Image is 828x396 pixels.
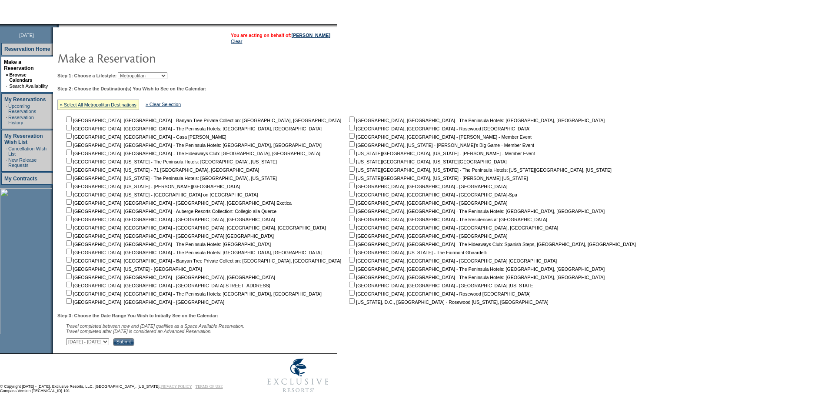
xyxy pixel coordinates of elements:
a: Clear [231,39,242,44]
a: TERMS OF USE [196,384,223,389]
nobr: [GEOGRAPHIC_DATA], [GEOGRAPHIC_DATA] - Banyan Tree Private Collection: [GEOGRAPHIC_DATA], [GEOGRA... [64,118,341,123]
nobr: [GEOGRAPHIC_DATA], [GEOGRAPHIC_DATA] - [GEOGRAPHIC_DATA] [347,233,507,239]
nobr: [GEOGRAPHIC_DATA], [GEOGRAPHIC_DATA] - [GEOGRAPHIC_DATA]-Spa [347,192,517,197]
a: Upcoming Reservations [8,103,36,114]
a: New Release Requests [8,157,37,168]
a: Cancellation Wish List [8,146,47,156]
nobr: [GEOGRAPHIC_DATA], [US_STATE] - [PERSON_NAME][GEOGRAPHIC_DATA] [64,184,240,189]
nobr: [GEOGRAPHIC_DATA], [GEOGRAPHIC_DATA] - The Peninsula Hotels: [GEOGRAPHIC_DATA], [GEOGRAPHIC_DATA] [347,266,605,272]
nobr: [GEOGRAPHIC_DATA], [GEOGRAPHIC_DATA] - The Peninsula Hotels: [GEOGRAPHIC_DATA] [64,242,271,247]
nobr: [GEOGRAPHIC_DATA], [GEOGRAPHIC_DATA] - [GEOGRAPHIC_DATA], [GEOGRAPHIC_DATA] Exotica [64,200,292,206]
nobr: [GEOGRAPHIC_DATA], [US_STATE] - The Peninsula Hotels: [GEOGRAPHIC_DATA], [US_STATE] [64,159,277,164]
nobr: [GEOGRAPHIC_DATA], [GEOGRAPHIC_DATA] - The Peninsula Hotels: [GEOGRAPHIC_DATA], [GEOGRAPHIC_DATA] [64,250,322,255]
nobr: [GEOGRAPHIC_DATA], [GEOGRAPHIC_DATA] - The Peninsula Hotels: [GEOGRAPHIC_DATA], [GEOGRAPHIC_DATA] [64,143,322,148]
nobr: [GEOGRAPHIC_DATA], [US_STATE] - The Fairmont Ghirardelli [347,250,486,255]
nobr: [GEOGRAPHIC_DATA], [GEOGRAPHIC_DATA] - [GEOGRAPHIC_DATA][STREET_ADDRESS] [64,283,270,288]
nobr: [GEOGRAPHIC_DATA], [GEOGRAPHIC_DATA] - Auberge Resorts Collection: Collegio alla Querce [64,209,276,214]
nobr: [GEOGRAPHIC_DATA], [US_STATE] - The Peninsula Hotels: [GEOGRAPHIC_DATA], [US_STATE] [64,176,277,181]
nobr: [GEOGRAPHIC_DATA], [US_STATE] - [GEOGRAPHIC_DATA] on [GEOGRAPHIC_DATA] [64,192,258,197]
nobr: [GEOGRAPHIC_DATA], [GEOGRAPHIC_DATA] - Rosewood [GEOGRAPHIC_DATA] [347,291,530,296]
td: · [6,115,7,125]
b: » [6,72,8,77]
nobr: [GEOGRAPHIC_DATA], [GEOGRAPHIC_DATA] - The Hideaways Club: [GEOGRAPHIC_DATA], [GEOGRAPHIC_DATA] [64,151,320,156]
nobr: [GEOGRAPHIC_DATA], [GEOGRAPHIC_DATA] - [GEOGRAPHIC_DATA] [64,299,224,305]
b: Step 1: Choose a Lifestyle: [57,73,116,78]
a: Reservation Home [4,46,50,52]
nobr: [GEOGRAPHIC_DATA], [US_STATE] - [GEOGRAPHIC_DATA] [64,266,202,272]
nobr: [GEOGRAPHIC_DATA], [GEOGRAPHIC_DATA] - The Peninsula Hotels: [GEOGRAPHIC_DATA], [GEOGRAPHIC_DATA] [347,118,605,123]
a: Browse Calendars [9,72,32,83]
nobr: [GEOGRAPHIC_DATA], [GEOGRAPHIC_DATA] - Rosewood [GEOGRAPHIC_DATA] [347,126,530,131]
a: Reservation History [8,115,34,125]
nobr: [US_STATE][GEOGRAPHIC_DATA], [US_STATE] - [PERSON_NAME] [US_STATE] [347,176,528,181]
a: PRIVACY POLICY [160,384,192,389]
a: » Clear Selection [146,102,181,107]
nobr: [US_STATE][GEOGRAPHIC_DATA], [US_STATE] - The Peninsula Hotels: [US_STATE][GEOGRAPHIC_DATA], [US_... [347,167,612,173]
nobr: [GEOGRAPHIC_DATA], [GEOGRAPHIC_DATA] - The Hideaways Club: Spanish Steps, [GEOGRAPHIC_DATA], [GEO... [347,242,636,247]
nobr: [GEOGRAPHIC_DATA], [GEOGRAPHIC_DATA] - [GEOGRAPHIC_DATA]: [GEOGRAPHIC_DATA], [GEOGRAPHIC_DATA] [64,225,326,230]
td: · [6,103,7,114]
nobr: [GEOGRAPHIC_DATA], [GEOGRAPHIC_DATA] - [GEOGRAPHIC_DATA] [US_STATE] [347,283,535,288]
b: Step 3: Choose the Date Range You Wish to Initially See on the Calendar: [57,313,218,318]
nobr: Travel completed after [DATE] is considered an Advanced Reservation. [66,329,212,334]
nobr: [GEOGRAPHIC_DATA], [GEOGRAPHIC_DATA] - [GEOGRAPHIC_DATA] [GEOGRAPHIC_DATA] [347,258,557,263]
img: promoShadowLeftCorner.gif [56,24,59,27]
a: My Reservations [4,97,46,103]
span: [DATE] [19,33,34,38]
a: Make a Reservation [4,59,34,71]
a: My Contracts [4,176,37,182]
a: [PERSON_NAME] [292,33,330,38]
span: You are acting on behalf of: [231,33,330,38]
nobr: [GEOGRAPHIC_DATA], [US_STATE] - 71 [GEOGRAPHIC_DATA], [GEOGRAPHIC_DATA] [64,167,259,173]
nobr: [GEOGRAPHIC_DATA], [GEOGRAPHIC_DATA] - [GEOGRAPHIC_DATA] [347,200,507,206]
img: pgTtlMakeReservation.gif [57,49,231,67]
nobr: [GEOGRAPHIC_DATA], [GEOGRAPHIC_DATA] - The Peninsula Hotels: [GEOGRAPHIC_DATA], [GEOGRAPHIC_DATA] [64,126,322,131]
nobr: [GEOGRAPHIC_DATA], [GEOGRAPHIC_DATA] - The Residences at [GEOGRAPHIC_DATA] [347,217,547,222]
a: » Select All Metropolitan Destinations [60,102,136,107]
nobr: [GEOGRAPHIC_DATA], [GEOGRAPHIC_DATA] - The Peninsula Hotels: [GEOGRAPHIC_DATA], [GEOGRAPHIC_DATA] [347,275,605,280]
nobr: [GEOGRAPHIC_DATA], [GEOGRAPHIC_DATA] - [PERSON_NAME] - Member Event [347,134,532,140]
nobr: [GEOGRAPHIC_DATA], [GEOGRAPHIC_DATA] - [GEOGRAPHIC_DATA], [GEOGRAPHIC_DATA] [347,225,558,230]
b: Step 2: Choose the Destination(s) You Wish to See on the Calendar: [57,86,206,91]
nobr: [US_STATE][GEOGRAPHIC_DATA], [US_STATE][GEOGRAPHIC_DATA] [347,159,507,164]
input: Submit [113,338,134,346]
td: · [6,146,7,156]
nobr: [US_STATE], D.C., [GEOGRAPHIC_DATA] - Rosewood [US_STATE], [GEOGRAPHIC_DATA] [347,299,549,305]
nobr: [GEOGRAPHIC_DATA], [GEOGRAPHIC_DATA] - [GEOGRAPHIC_DATA], [GEOGRAPHIC_DATA] [64,217,275,222]
nobr: [GEOGRAPHIC_DATA], [GEOGRAPHIC_DATA] - Banyan Tree Private Collection: [GEOGRAPHIC_DATA], [GEOGRA... [64,258,341,263]
nobr: [GEOGRAPHIC_DATA], [US_STATE] - [PERSON_NAME]'s Big Game - Member Event [347,143,534,148]
img: blank.gif [59,24,60,27]
nobr: [GEOGRAPHIC_DATA], [GEOGRAPHIC_DATA] - The Peninsula Hotels: [GEOGRAPHIC_DATA], [GEOGRAPHIC_DATA] [347,209,605,214]
td: · [6,83,8,89]
a: My Reservation Wish List [4,133,43,145]
a: Search Availability [9,83,48,89]
nobr: [US_STATE][GEOGRAPHIC_DATA], [US_STATE] - [PERSON_NAME] - Member Event [347,151,535,156]
nobr: [GEOGRAPHIC_DATA], [GEOGRAPHIC_DATA] - [GEOGRAPHIC_DATA] [347,184,507,189]
nobr: [GEOGRAPHIC_DATA], [GEOGRAPHIC_DATA] - Casa [PERSON_NAME] [64,134,226,140]
nobr: [GEOGRAPHIC_DATA], [GEOGRAPHIC_DATA] - [GEOGRAPHIC_DATA] [GEOGRAPHIC_DATA] [64,233,274,239]
nobr: [GEOGRAPHIC_DATA], [GEOGRAPHIC_DATA] - [GEOGRAPHIC_DATA], [GEOGRAPHIC_DATA] [64,275,275,280]
span: Travel completed between now and [DATE] qualifies as a Space Available Reservation. [66,323,245,329]
nobr: [GEOGRAPHIC_DATA], [GEOGRAPHIC_DATA] - The Peninsula Hotels: [GEOGRAPHIC_DATA], [GEOGRAPHIC_DATA] [64,291,322,296]
td: · [6,157,7,168]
